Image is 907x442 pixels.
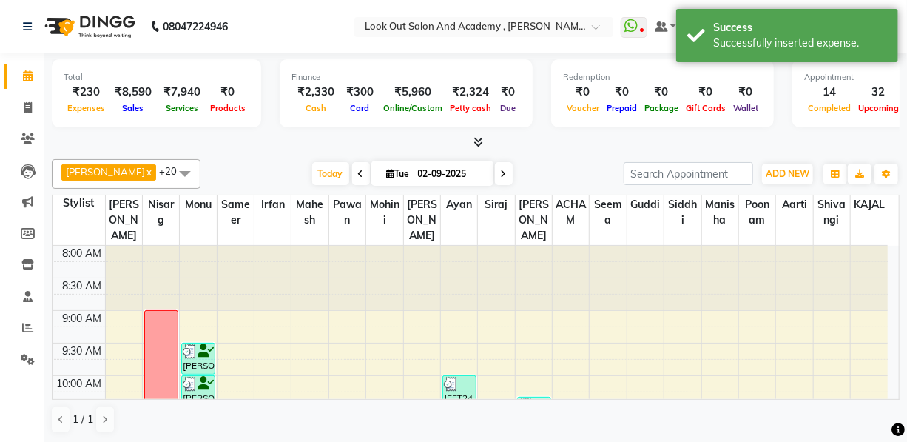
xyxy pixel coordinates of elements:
[106,195,142,245] span: [PERSON_NAME]
[496,103,519,113] span: Due
[64,71,249,84] div: Total
[624,162,753,185] input: Search Appointment
[729,84,762,101] div: ₹0
[145,166,152,178] a: x
[776,195,812,214] span: Aarti
[329,195,365,230] span: Pawan
[563,71,762,84] div: Redemption
[702,195,738,230] span: Manisha
[206,103,249,113] span: Products
[60,246,105,261] div: 8:00 AM
[312,162,349,185] span: Today
[180,195,216,214] span: Monu
[713,20,887,36] div: Success
[590,195,626,230] span: Seema
[60,344,105,359] div: 9:30 AM
[182,376,215,423] div: [PERSON_NAME] DOCTOR, TK07, 10:00 AM-10:45 AM, Global (Inoa) MEN
[64,103,109,113] span: Expenses
[627,195,664,214] span: Guddi
[854,103,903,113] span: Upcoming
[682,103,729,113] span: Gift Cards
[814,195,850,230] span: Shivangi
[38,6,139,47] img: logo
[53,195,105,211] div: Stylist
[563,103,603,113] span: Voucher
[762,164,813,184] button: ADD NEW
[804,103,854,113] span: Completed
[729,103,762,113] span: Wallet
[119,103,148,113] span: Sales
[404,195,440,245] span: [PERSON_NAME]
[254,195,291,214] span: Irfan
[380,103,446,113] span: Online/Custom
[340,84,380,101] div: ₹300
[851,195,888,214] span: KAJAL
[73,412,93,427] span: 1 / 1
[159,165,188,177] span: +20
[553,195,589,230] span: ACHAM
[713,36,887,51] div: Successfully inserted expense.
[218,195,254,230] span: Sameer
[441,195,477,214] span: Ayan
[291,195,328,230] span: Mahesh
[66,166,145,178] span: [PERSON_NAME]
[516,195,552,245] span: [PERSON_NAME]
[162,103,202,113] span: Services
[206,84,249,101] div: ₹0
[603,84,641,101] div: ₹0
[478,195,514,214] span: Siraj
[739,195,775,230] span: Poonam
[143,195,179,230] span: Nisarg
[641,103,682,113] span: Package
[383,168,414,179] span: Tue
[804,84,854,101] div: 14
[446,84,495,101] div: ₹2,324
[682,84,729,101] div: ₹0
[64,84,109,101] div: ₹230
[446,103,495,113] span: Petty cash
[60,311,105,327] div: 9:00 AM
[182,344,215,374] div: [PERSON_NAME] DOCTOR, TK07, 09:30 AM-10:00 AM, Hair Cut ([DEMOGRAPHIC_DATA]) - Haircut With Senio...
[158,84,206,101] div: ₹7,940
[291,84,340,101] div: ₹2,330
[414,163,488,185] input: 2025-09-02
[54,376,105,392] div: 10:00 AM
[641,84,682,101] div: ₹0
[366,195,402,230] span: Mohini
[603,103,641,113] span: Prepaid
[291,71,521,84] div: Finance
[380,84,446,101] div: ₹5,960
[495,84,521,101] div: ₹0
[563,84,603,101] div: ₹0
[302,103,330,113] span: Cash
[443,376,476,406] div: JEET24, TK14, 10:00 AM-10:30 AM, Hair Cut ([DEMOGRAPHIC_DATA]) - Haircut With Jr Stylist
[766,168,809,179] span: ADD NEW
[347,103,374,113] span: Card
[854,84,903,101] div: 32
[163,6,228,47] b: 08047224946
[109,84,158,101] div: ₹8,590
[664,195,701,230] span: Siddhi
[60,278,105,294] div: 8:30 AM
